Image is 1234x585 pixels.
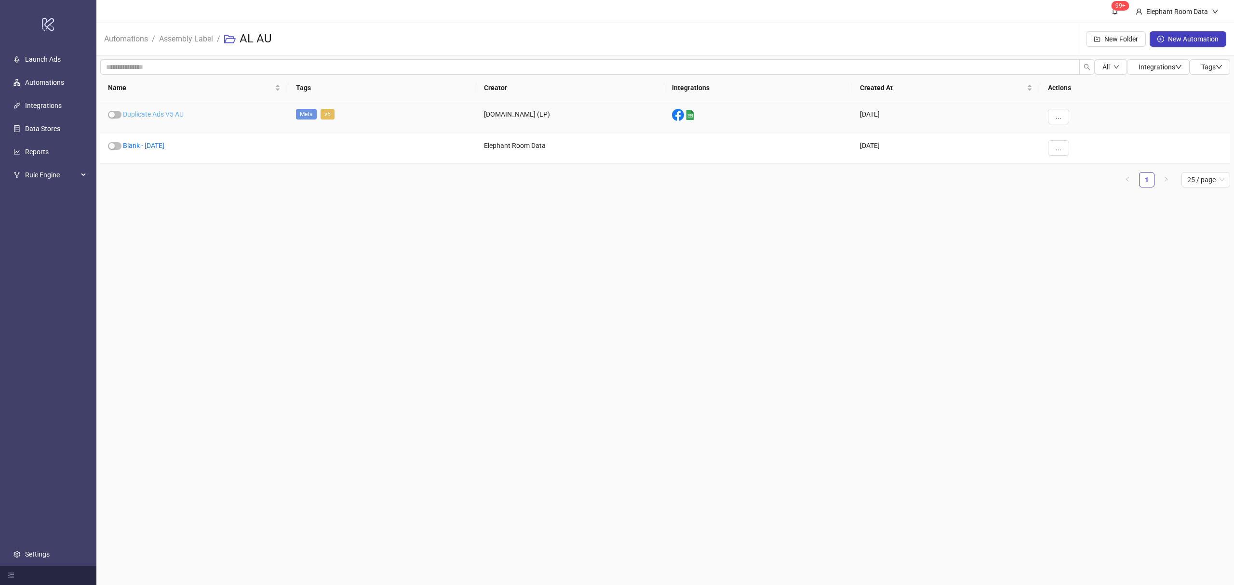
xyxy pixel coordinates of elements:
a: Integrations [25,102,62,109]
span: down [1113,64,1119,70]
li: Previous Page [1120,172,1135,187]
div: Page Size [1181,172,1230,187]
button: ... [1048,140,1069,156]
sup: 1584 [1112,1,1129,11]
div: [DOMAIN_NAME] (LP) [476,101,664,133]
span: down [1175,64,1182,70]
span: folder-open [224,33,236,45]
th: Creator [476,75,664,101]
th: Tags [288,75,476,101]
span: v5 [321,109,335,120]
a: Automations [25,79,64,86]
th: Integrations [664,75,852,101]
span: plus-circle [1157,36,1164,42]
a: Settings [25,550,50,558]
button: New Folder [1086,31,1146,47]
span: user [1136,8,1142,15]
span: New Automation [1168,35,1219,43]
a: Reports [25,148,49,156]
span: fork [13,172,20,178]
span: Rule Engine [25,165,78,185]
a: 1 [1140,173,1154,187]
button: ... [1048,109,1069,124]
th: Created At [852,75,1040,101]
span: down [1216,64,1222,70]
span: right [1163,176,1169,182]
button: Alldown [1095,59,1127,75]
div: [DATE] [852,133,1040,164]
a: Duplicate Ads V5 AU [123,110,184,118]
li: 1 [1139,172,1154,187]
h3: AL AU [240,31,272,47]
a: Launch Ads [25,55,61,63]
li: / [217,24,220,54]
span: Created At [860,82,1025,93]
span: ... [1056,144,1061,152]
th: Actions [1040,75,1230,101]
span: All [1102,63,1110,71]
li: Next Page [1158,172,1174,187]
span: New Folder [1104,35,1138,43]
div: Elephant Room Data [1142,6,1212,17]
span: ... [1056,113,1061,120]
span: Tags [1201,63,1222,71]
span: 25 / page [1187,173,1224,187]
button: left [1120,172,1135,187]
a: Blank - [DATE] [123,142,164,149]
button: New Automation [1150,31,1226,47]
button: Integrationsdown [1127,59,1190,75]
a: Data Stores [25,125,60,133]
span: Name [108,82,273,93]
span: down [1212,8,1219,15]
th: Name [100,75,288,101]
a: Assembly Label [157,33,215,43]
button: Tagsdown [1190,59,1230,75]
span: search [1084,64,1090,70]
div: Elephant Room Data [476,133,664,164]
span: Integrations [1139,63,1182,71]
span: Meta [296,109,317,120]
span: bell [1112,8,1118,14]
li: / [152,24,155,54]
a: Automations [102,33,150,43]
span: folder-add [1094,36,1100,42]
span: left [1125,176,1130,182]
div: [DATE] [852,101,1040,133]
span: menu-fold [8,572,14,579]
button: right [1158,172,1174,187]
